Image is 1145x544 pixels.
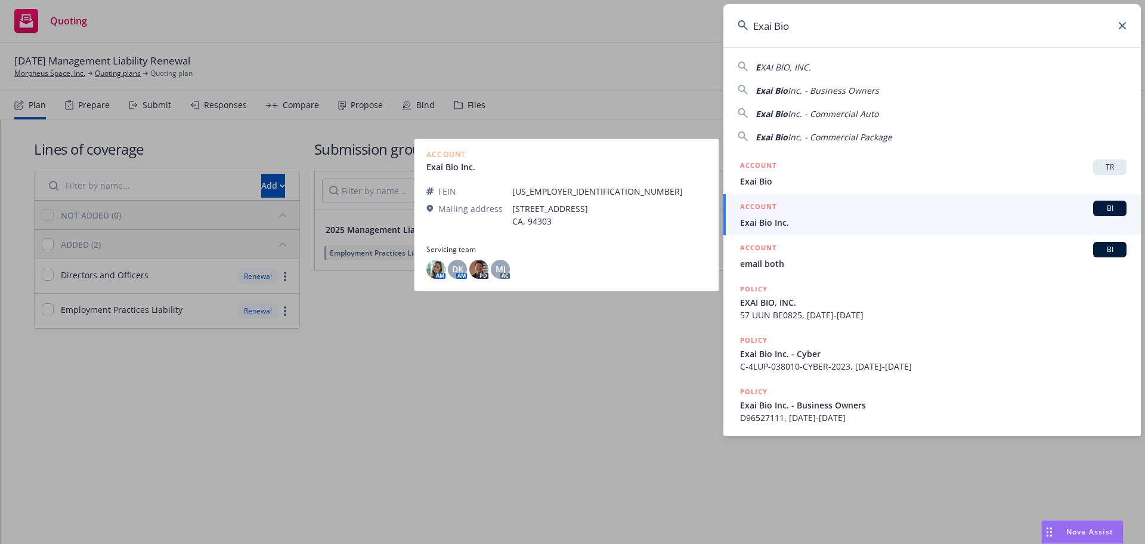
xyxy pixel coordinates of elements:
span: Inc. - Commercial Auto [788,108,878,119]
span: Exai Bio [756,85,788,96]
span: Exai Bio [740,175,1127,188]
a: ACCOUNTBIemail both [723,235,1141,276]
span: Exai Bio [756,108,788,119]
span: Exai Bio Inc. - Business Owners [740,399,1127,411]
a: POLICYEXAI BIO, INC.57 UUN BE0825, [DATE]-[DATE] [723,276,1141,328]
h5: POLICY [740,283,768,295]
div: Drag to move [1042,521,1057,543]
a: POLICYExai Bio Inc. - CyberC-4LUP-038010-CYBER-2023, [DATE]-[DATE] [723,328,1141,379]
span: BI [1098,203,1122,214]
span: email both [740,257,1127,270]
span: Inc. - Business Owners [788,85,879,96]
span: Nova Assist [1066,527,1113,537]
span: C-4LUP-038010-CYBER-2023, [DATE]-[DATE] [740,360,1127,373]
button: Nova Assist [1041,520,1124,544]
input: Search... [723,4,1141,47]
span: Exai Bio Inc. [740,216,1127,229]
span: EXAI BIO, INC. [740,296,1127,309]
a: ACCOUNTBIExai Bio Inc. [723,194,1141,235]
span: TR [1098,162,1122,173]
span: Exai Bio [756,131,788,143]
span: Exai Bio Inc. - Cyber [740,348,1127,360]
h5: POLICY [740,386,768,398]
h5: ACCOUNT [740,242,776,256]
span: 57 UUN BE0825, [DATE]-[DATE] [740,309,1127,321]
a: ACCOUNTTRExai Bio [723,153,1141,194]
h5: ACCOUNT [740,201,776,215]
h5: ACCOUNT [740,159,776,174]
h5: POLICY [740,334,768,346]
span: D96527111, [DATE]-[DATE] [740,411,1127,424]
span: E [756,62,760,73]
span: Inc. - Commercial Package [788,131,892,143]
span: BI [1098,244,1122,255]
a: POLICYExai Bio Inc. - Business OwnersD96527111, [DATE]-[DATE] [723,379,1141,431]
span: XAI BIO, INC. [760,62,811,73]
